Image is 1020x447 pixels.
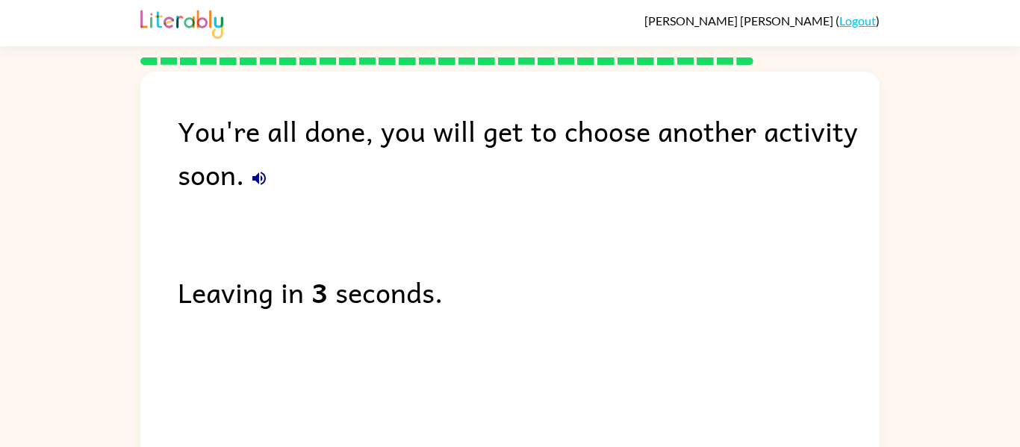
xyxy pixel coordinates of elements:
[839,13,876,28] a: Logout
[178,109,880,196] div: You're all done, you will get to choose another activity soon.
[644,13,836,28] span: [PERSON_NAME] [PERSON_NAME]
[311,270,328,313] b: 3
[140,6,223,39] img: Literably
[178,270,880,313] div: Leaving in seconds.
[644,13,880,28] div: ( )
